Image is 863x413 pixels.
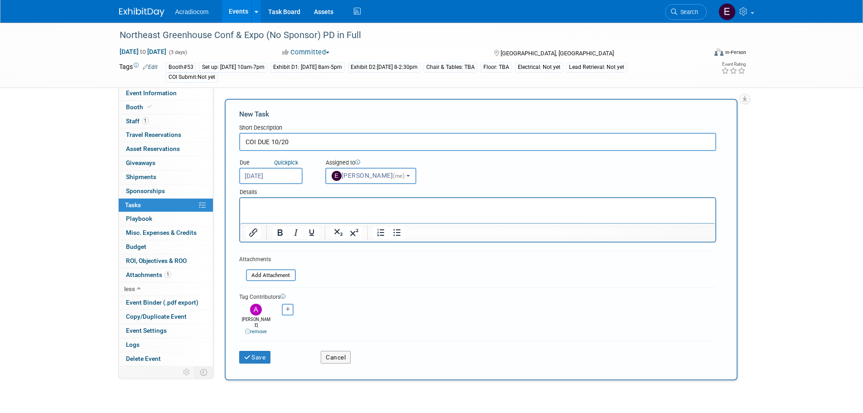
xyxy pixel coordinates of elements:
[239,184,716,197] div: Details
[126,145,180,152] span: Asset Reservations
[119,101,213,114] a: Booth
[274,159,288,166] i: Quick
[714,49,723,56] img: Format-Inperson.png
[239,109,716,119] div: New Task
[147,104,152,109] i: Booth reservation complete
[126,159,155,166] span: Giveaways
[332,172,406,179] span: [PERSON_NAME]
[653,47,747,61] div: Event Format
[721,62,746,67] div: Event Rating
[321,351,351,364] button: Cancel
[116,27,693,44] div: Northeast Greenhouse Conf & Expo (No Sponsor) PD in Full
[424,63,477,72] div: Chair & Tables: TBA
[119,87,213,100] a: Event Information
[239,124,716,133] div: Short Description
[515,63,563,72] div: Electrical: Not yet
[665,4,707,20] a: Search
[373,226,389,239] button: Numbered list
[166,63,196,72] div: Booth#53
[304,226,319,239] button: Underline
[119,282,213,296] a: less
[126,187,165,194] span: Sponsorships
[501,50,614,57] span: [GEOGRAPHIC_DATA], [GEOGRAPHIC_DATA]
[119,115,213,128] a: Staff1
[389,226,405,239] button: Bullet list
[199,63,267,72] div: Set up: [DATE] 10am-7pm
[126,229,197,236] span: Misc. Expenses & Credits
[126,341,140,348] span: Logs
[119,128,213,142] a: Travel Reservations
[119,310,213,324] a: Copy/Duplicate Event
[166,73,218,82] div: COI Submit:Not yet
[119,268,213,282] a: Attachments1
[179,366,195,378] td: Personalize Event Tab Strip
[119,142,213,156] a: Asset Reservations
[194,366,213,378] td: Toggle Event Tabs
[288,226,304,239] button: Italic
[168,49,187,55] span: (3 days)
[139,48,147,55] span: to
[725,49,746,56] div: In-Person
[245,329,267,335] a: remove
[119,324,213,338] a: Event Settings
[250,304,262,316] img: Amanda Nazarko
[119,254,213,268] a: ROI, Objectives & ROO
[119,170,213,184] a: Shipments
[239,256,296,263] div: Attachments
[126,313,187,320] span: Copy/Duplicate Event
[126,299,198,306] span: Event Binder (.pdf export)
[142,117,149,124] span: 1
[239,351,271,364] button: Save
[175,8,209,15] span: Acradiocom
[239,168,303,184] input: Due Date
[272,159,300,166] a: Quickpick
[119,226,213,240] a: Misc. Expenses & Credits
[481,63,512,72] div: Floor: TBA
[331,226,346,239] button: Subscript
[119,8,164,17] img: ExhibitDay
[119,62,158,83] td: Tags
[119,185,213,198] a: Sponsorships
[718,3,736,20] img: Elizabeth Martinez
[119,199,213,212] a: Tasks
[325,159,434,168] div: Assigned to
[124,285,135,292] span: less
[246,226,261,239] button: Insert/edit link
[119,296,213,310] a: Event Binder (.pdf export)
[126,103,154,111] span: Booth
[126,355,161,362] span: Delete Event
[239,159,312,168] div: Due
[119,338,213,352] a: Logs
[125,201,141,209] span: Tasks
[119,212,213,226] a: Playbook
[126,327,167,334] span: Event Settings
[126,271,171,278] span: Attachments
[119,156,213,170] a: Giveaways
[143,64,158,70] a: Edit
[239,292,716,301] div: Tag Contributors
[119,240,213,254] a: Budget
[347,226,362,239] button: Superscript
[677,9,698,15] span: Search
[126,173,156,180] span: Shipments
[126,131,181,138] span: Travel Reservations
[270,63,345,72] div: Exhibit D1: [DATE] 8am-5pm
[279,48,333,57] button: Committed
[126,243,146,250] span: Budget
[348,63,420,72] div: Exhibit D2:[DATE] 8-2:30pm
[126,215,152,222] span: Playbook
[393,173,405,179] span: (me)
[119,352,213,366] a: Delete Event
[126,257,187,264] span: ROI, Objectives & ROO
[126,89,177,97] span: Event Information
[126,117,149,125] span: Staff
[164,271,171,278] span: 1
[240,198,715,223] iframe: Rich Text Area
[325,168,416,184] button: [PERSON_NAME](me)
[241,316,271,335] div: [PERSON_NAME]
[272,226,288,239] button: Bold
[566,63,627,72] div: Lead Retrieval: Not yet
[239,133,716,151] input: Name of task or a short description
[119,48,167,56] span: [DATE] [DATE]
